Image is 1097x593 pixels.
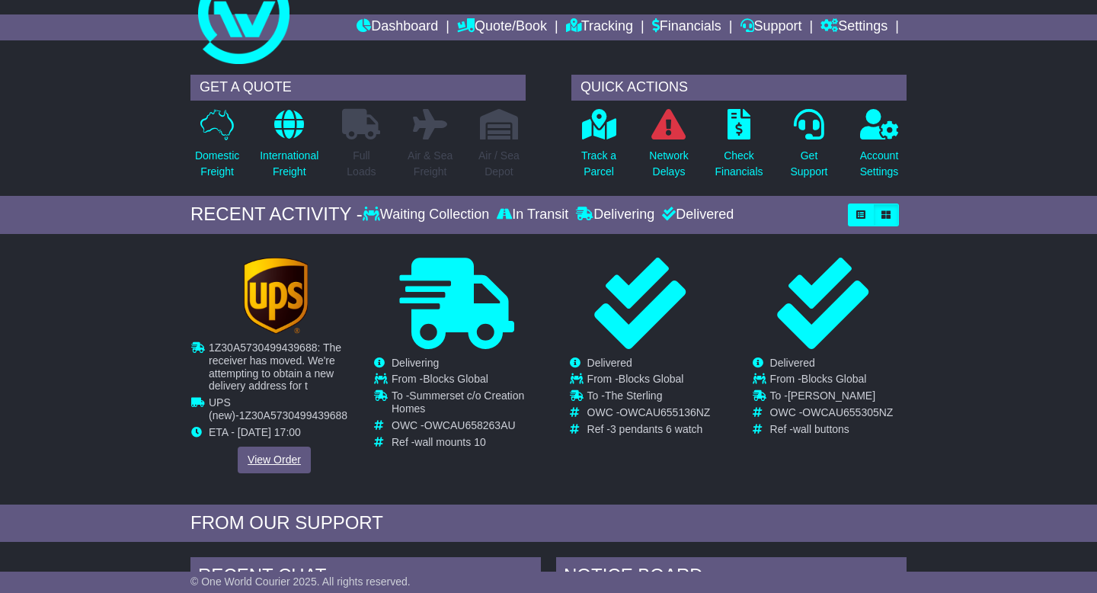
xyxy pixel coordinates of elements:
[571,75,907,101] div: QUICK ACTIONS
[770,373,894,389] td: From -
[190,204,363,226] div: RECENT ACTIVITY -
[770,389,894,406] td: To -
[209,396,235,422] span: UPS (new)
[658,207,734,223] div: Delivered
[392,357,439,369] span: Delivering
[581,148,616,180] p: Track a Parcel
[820,14,888,40] a: Settings
[580,108,617,188] a: Track aParcel
[194,108,240,188] a: DomesticFreight
[342,148,380,180] p: Full Loads
[392,436,540,449] td: Ref -
[802,406,893,418] span: OWCAU655305NZ
[260,148,318,180] p: International Freight
[566,14,633,40] a: Tracking
[392,389,540,419] td: To -
[209,425,301,438] span: ETA - [DATE] 17:00
[457,14,547,40] a: Quote/Book
[209,396,357,426] td: -
[587,423,711,436] td: Ref -
[190,512,907,534] div: FROM OUR SUPPORT
[392,419,540,436] td: OWC -
[408,148,453,180] p: Air & Sea Freight
[649,148,688,180] p: Network Delays
[859,108,900,188] a: AccountSettings
[190,75,526,101] div: GET A QUOTE
[652,14,721,40] a: Financials
[587,357,632,369] span: Delivered
[414,436,485,448] span: wall mounts 10
[190,575,411,588] span: © One World Courier 2025. All rights reserved.
[605,389,662,402] span: The Sterling
[789,108,828,188] a: GetSupport
[239,409,347,422] span: 1Z30A5730499439688
[244,258,308,334] img: GetCarrierServiceLogo
[587,406,711,423] td: OWC -
[619,373,684,385] span: Blocks Global
[587,373,711,389] td: From -
[801,373,867,385] span: Blocks Global
[788,389,875,402] span: [PERSON_NAME]
[587,389,711,406] td: To -
[392,389,524,415] span: Summerset c/o Creation Homes
[619,406,710,418] span: OWCAU655136NZ
[195,148,239,180] p: Domestic Freight
[259,108,319,188] a: InternationalFreight
[610,423,702,435] span: 3 pendants 6 watch
[648,108,689,188] a: NetworkDelays
[770,357,815,369] span: Delivered
[770,406,894,423] td: OWC -
[715,148,763,180] p: Check Financials
[238,447,311,473] a: View Order
[478,148,520,180] p: Air / Sea Depot
[423,373,488,385] span: Blocks Global
[740,14,802,40] a: Support
[572,207,658,223] div: Delivering
[493,207,572,223] div: In Transit
[770,423,894,436] td: Ref -
[424,419,516,431] span: OWCAU658263AU
[793,423,849,435] span: wall buttons
[714,108,763,188] a: CheckFinancials
[392,373,540,389] td: From -
[790,148,827,180] p: Get Support
[363,207,493,223] div: Waiting Collection
[860,148,899,180] p: Account Settings
[209,341,341,392] span: 1Z30A5730499439688: The receiver has moved. We're attempting to obtain a new delivery address for t
[357,14,438,40] a: Dashboard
